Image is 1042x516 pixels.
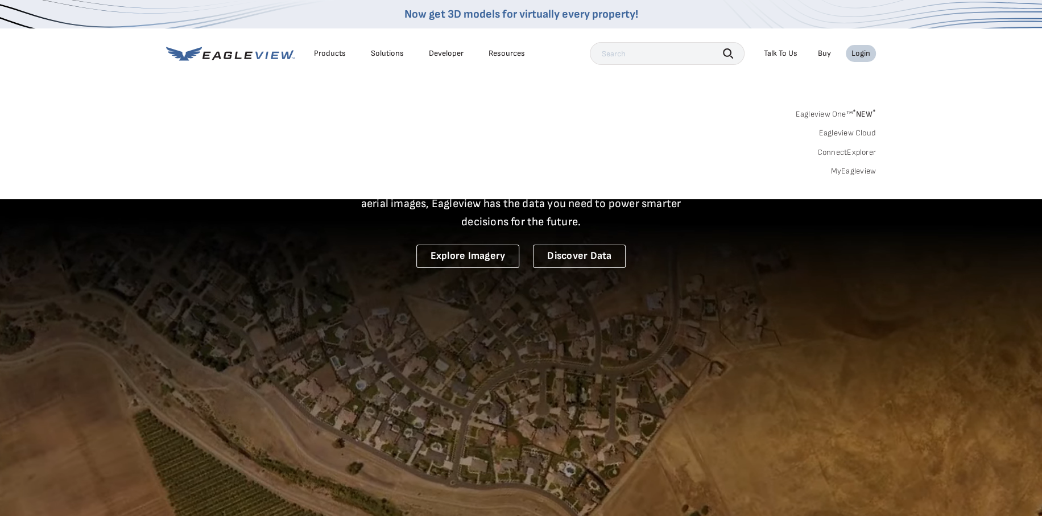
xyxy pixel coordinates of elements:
p: A new era starts here. Built on more than 3.5 billion high-resolution aerial images, Eagleview ha... [347,176,695,231]
span: NEW [853,109,876,119]
a: Developer [429,48,464,59]
div: Login [851,48,870,59]
a: Discover Data [533,245,626,268]
a: Explore Imagery [416,245,520,268]
a: ConnectExplorer [817,147,876,158]
div: Talk To Us [764,48,797,59]
input: Search [590,42,745,65]
div: Solutions [371,48,404,59]
a: Eagleview One™*NEW* [795,106,876,119]
div: Resources [489,48,525,59]
a: Now get 3D models for virtually every property! [404,7,638,21]
a: Buy [818,48,831,59]
a: MyEagleview [830,166,876,176]
div: Products [314,48,346,59]
a: Eagleview Cloud [818,128,876,138]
